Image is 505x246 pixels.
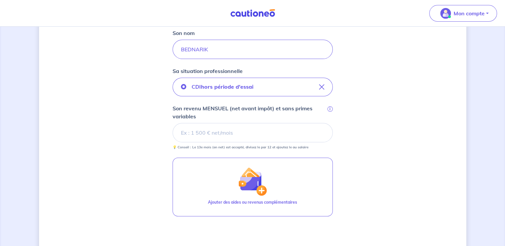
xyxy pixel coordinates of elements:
[238,167,267,196] img: illu_wallet.svg
[173,29,195,37] p: Son nom
[173,78,333,96] button: CDIhors période d'essai
[173,123,333,142] input: Ex : 1 500 € net/mois
[440,8,451,19] img: illu_account_valid_menu.svg
[173,67,243,75] p: Sa situation professionnelle
[201,83,253,90] strong: hors période d'essai
[228,9,278,17] img: Cautioneo
[192,83,253,91] p: CDI
[173,40,333,59] input: Doe
[173,158,333,216] button: illu_wallet.svgAjouter des aides ou revenus complémentaires
[327,106,333,112] span: i
[429,5,497,22] button: illu_account_valid_menu.svgMon compte
[454,9,485,17] p: Mon compte
[208,199,297,205] p: Ajouter des aides ou revenus complémentaires
[173,145,308,150] p: 💡 Conseil : Le 13e mois (en net) est accepté, divisez le par 12 et ajoutez le au salaire
[173,104,326,120] p: Son revenu MENSUEL (net avant impôt) et sans primes variables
